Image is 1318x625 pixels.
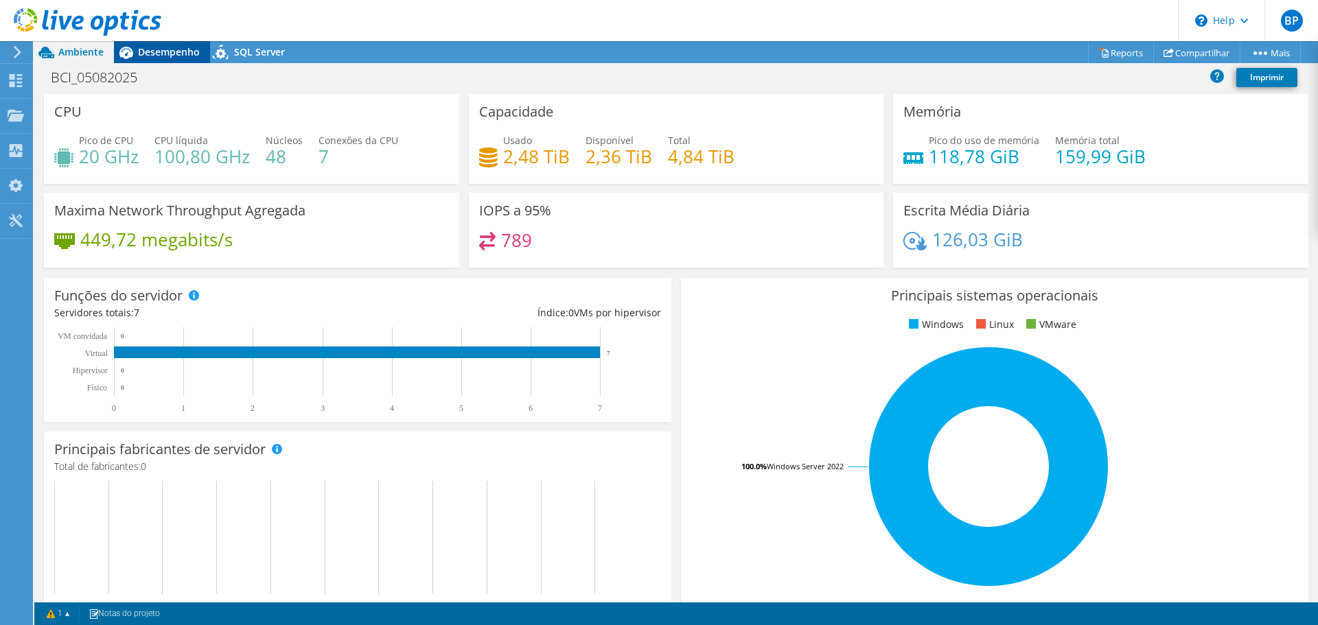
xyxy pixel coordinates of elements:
[58,45,104,58] span: Ambiente
[80,232,233,247] h4: 449,72 megabits/s
[85,349,108,358] text: Virtual
[973,317,1014,332] li: Linux
[121,384,124,391] text: 0
[54,442,266,457] h3: Principais fabricantes de servidor
[479,203,551,218] h3: IOPS a 95%
[929,134,1039,147] span: Pico do uso de memória
[691,288,1298,303] h3: Principais sistemas operacionais
[1055,134,1120,147] span: Memória total
[266,134,303,147] span: Núcleos
[1023,317,1076,332] li: VMware
[741,461,767,471] tspan: 100.0%
[479,104,553,119] h3: Capacidade
[1195,14,1207,27] svg: \n
[141,460,146,473] span: 0
[181,403,185,413] text: 1
[668,149,735,164] h4: 4,84 TiB
[568,306,574,319] span: 0
[1281,10,1303,32] span: BP
[607,350,610,357] text: 7
[503,134,532,147] span: Usado
[459,403,463,413] text: 5
[390,403,394,413] text: 4
[54,104,82,119] h3: CPU
[1240,42,1301,63] a: Mais
[54,459,661,474] h4: Total de fabricantes:
[319,149,398,164] h4: 7
[54,288,183,303] h3: Funções do servidor
[903,203,1030,218] h3: Escrita Média Diária
[1236,68,1297,87] a: Imprimir
[767,461,844,471] tspan: Windows Server 2022
[138,45,200,58] span: Desempenho
[266,149,303,164] h4: 48
[112,403,116,413] text: 0
[319,134,398,147] span: Conexões da CPU
[45,70,159,85] h1: BCI_05082025
[598,403,602,413] text: 7
[79,149,139,164] h4: 20 GHz
[154,149,250,164] h4: 100,80 GHz
[154,134,208,147] span: CPU líquida
[321,403,325,413] text: 3
[929,149,1039,164] h4: 118,78 GiB
[668,134,691,147] span: Total
[501,233,532,248] h4: 789
[503,149,570,164] h4: 2,48 TiB
[79,134,133,147] span: Pico de CPU
[54,305,358,320] div: Servidores totais:
[121,367,124,374] text: 0
[87,383,107,392] tspan: Físico
[932,232,1023,247] h4: 126,03 GiB
[234,45,285,58] span: SQL Server
[1055,149,1146,164] h4: 159,99 GiB
[37,605,80,622] a: 1
[79,605,170,622] a: Notas do projeto
[251,403,255,413] text: 2
[903,104,961,119] h3: Memória
[73,366,108,375] text: Hipervisor
[1153,42,1240,63] a: Compartilhar
[905,317,964,332] li: Windows
[54,203,305,218] h3: Maxima Network Throughput Agregada
[134,306,139,319] span: 7
[586,149,652,164] h4: 2,36 TiB
[121,333,124,340] text: 0
[58,331,107,341] text: VM convidada
[586,134,634,147] span: Disponível
[1088,42,1154,63] a: Reports
[529,403,533,413] text: 6
[358,305,661,320] div: Índice: VMs por hipervisor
